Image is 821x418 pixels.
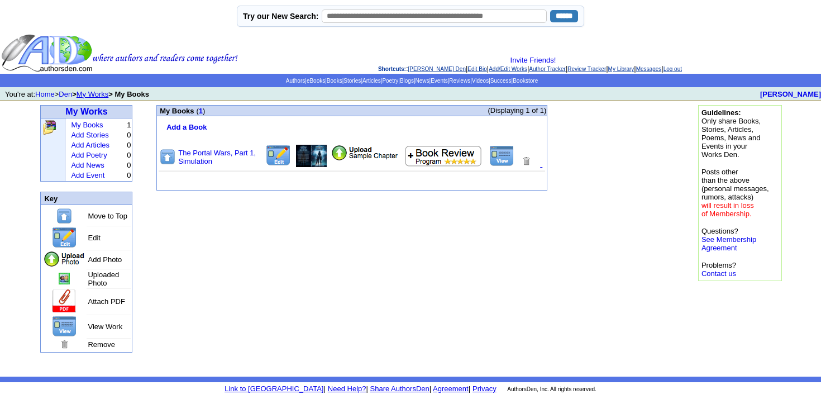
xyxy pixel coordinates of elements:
[366,384,367,393] font: |
[56,207,73,225] img: Move to top
[88,255,122,264] font: Add Photo
[327,78,342,84] a: Books
[429,384,431,393] font: |
[286,78,305,84] a: Authors
[701,235,756,252] a: See Membership Agreement
[265,145,292,167] img: Edit this Title
[343,78,361,84] a: Stories
[488,106,546,115] font: (Displaying 1 of 1)
[5,90,149,98] font: You're at: >
[701,269,736,278] a: Contact us
[88,212,127,220] font: Move to Top
[296,145,327,167] img: Add/Remove Photo
[328,384,366,393] a: Need Help?
[529,66,566,72] a: Author Tracker
[51,227,78,249] img: Edit this Title
[490,78,512,84] a: Success
[513,78,538,84] a: Bookstore
[59,273,70,284] img: Add/Remove Photo
[77,90,109,98] a: My Works
[127,171,131,179] font: 0
[408,66,466,72] a: [PERSON_NAME] Den
[489,145,514,167] img: View this Title
[472,384,497,393] a: Privacy
[510,56,556,64] a: Invite Friends!
[71,151,107,159] a: Add Poetry
[225,384,323,393] a: Link to [GEOGRAPHIC_DATA]
[507,386,596,392] font: AuthorsDen, Inc. All rights reserved.
[636,66,662,72] a: Messages
[608,66,634,72] a: My Library
[307,78,325,84] a: eBooks
[243,12,318,21] label: Try our New Search:
[567,66,606,72] a: Review Tracker
[88,322,122,331] font: View Work
[382,78,398,84] a: Poetry
[166,123,207,131] font: Add a Book
[433,384,469,393] a: Agreement
[323,384,325,393] font: |
[71,131,108,139] a: Add Stories
[71,141,109,149] a: Add Articles
[370,384,429,393] a: Share AuthorsDen
[467,66,486,72] a: Edit Bio
[405,145,483,167] img: Add to Book Review Program
[108,90,149,98] b: > My Books
[378,66,406,72] span: Shortcuts:
[42,120,57,135] img: Click to add, upload, edit and remove all your books, stories, articles and poems.
[431,384,470,393] font: |
[71,121,103,129] a: My Books
[240,56,820,73] div: : | | | | | | |
[88,297,125,306] font: Attach PDF
[127,141,131,149] font: 0
[203,107,205,115] span: )
[159,148,176,165] img: Move to top
[71,171,104,179] a: Add Event
[449,78,470,84] a: Reviews
[164,122,207,131] a: Add a Book
[43,251,85,268] img: Add Photo
[431,78,448,84] a: Events
[44,194,58,203] font: Key
[178,149,256,165] a: The Portal Wars, Part 1, Simulation
[362,78,381,84] a: Articles
[127,131,131,139] font: 0
[701,108,761,159] font: Only share Books, Stories, Articles, Poems, News and Events in your Works Den.
[127,151,131,159] font: 0
[71,161,104,169] a: Add News
[35,90,55,98] a: Home
[489,66,527,72] a: Add/Edit Works
[65,107,107,116] a: My Works
[540,159,542,168] a: .
[199,107,203,115] a: 1
[521,156,531,167] img: Removes this Title
[160,107,194,115] font: My Books
[701,261,736,278] font: Problems?
[416,78,429,84] a: News
[72,90,77,98] b: >
[88,234,100,242] font: Edit
[127,121,131,129] font: 1
[400,78,414,84] a: Blogs
[701,108,741,117] b: Guidelines:
[701,227,756,252] font: Questions?
[1,34,238,73] img: header_logo2.gif
[51,289,77,313] img: Add Attachment
[472,78,489,84] a: Videos
[127,161,131,169] font: 0
[664,66,682,72] a: Log out
[760,90,821,98] a: [PERSON_NAME]
[59,339,69,350] img: Remove this Page
[88,270,119,287] font: Uploaded Photo
[88,340,114,349] font: Remove
[331,145,398,161] img: Add Attachment PDF
[196,107,198,115] span: (
[59,90,72,98] a: Den
[701,168,769,218] font: Posts other than the above (personal messages, rumors, attacks)
[701,201,754,218] font: will result in loss of Membership.
[52,316,77,337] img: View this Page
